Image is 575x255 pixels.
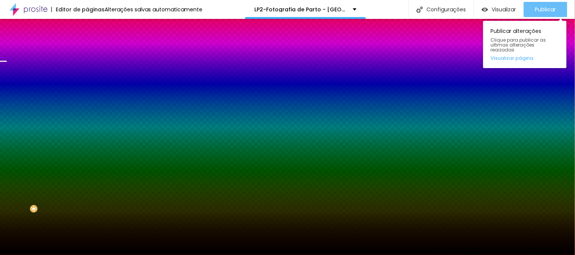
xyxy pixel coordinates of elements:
[51,7,105,12] div: Editor de páginas
[492,6,516,12] span: Visualizar
[491,37,559,53] span: Clique para publicar as ultimas alterações reaizadas
[254,7,347,12] p: LP2-Fotografia de Parto - [GEOGRAPHIC_DATA]/[GEOGRAPHIC_DATA] 2025
[524,2,567,17] button: Publicar
[417,6,423,13] img: Icone
[482,6,488,13] img: view-1.svg
[483,21,567,68] div: Publicar alterações
[105,7,202,12] div: Alterações salvas automaticamente
[474,2,524,17] button: Visualizar
[535,6,556,12] span: Publicar
[491,56,559,61] a: Visualizar página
